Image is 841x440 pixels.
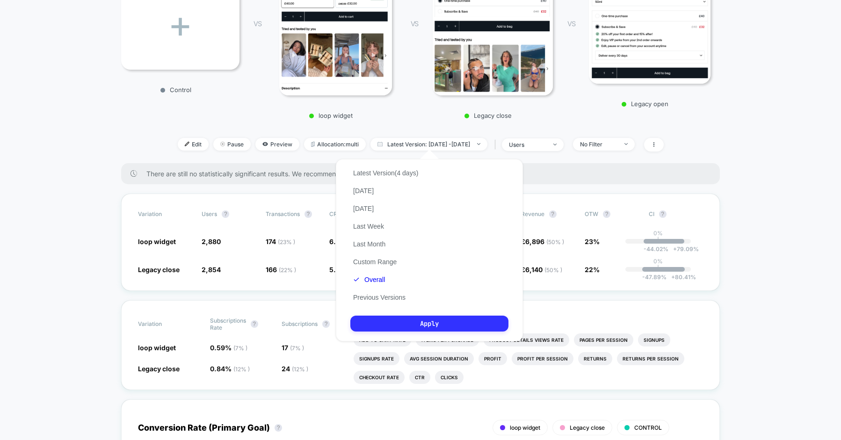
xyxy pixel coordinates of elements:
[585,238,600,245] span: 23%
[279,267,296,274] span: ( 22 % )
[570,424,605,431] span: Legacy close
[350,222,387,231] button: Last Week
[185,142,189,146] img: edit
[350,240,388,248] button: Last Month
[270,112,392,119] p: loop widget
[553,144,557,145] img: end
[304,210,312,218] button: ?
[521,266,562,274] span: £
[254,20,261,28] span: VS
[580,141,617,148] div: No Filter
[292,366,308,373] span: ( 12 % )
[266,238,295,245] span: 174
[409,371,430,384] li: Ctr
[510,424,540,431] span: loop widget
[220,142,225,146] img: end
[404,352,474,365] li: Avg Session Duration
[673,245,677,252] span: +
[657,237,659,244] p: |
[624,143,628,145] img: end
[428,112,549,119] p: Legacy close
[525,266,562,274] span: 6,140
[549,210,557,218] button: ?
[544,267,562,274] span: ( 50 % )
[202,238,221,245] span: 2,880
[509,141,546,148] div: users
[567,20,575,28] span: VS
[275,424,282,432] button: ?
[435,371,464,384] li: Clicks
[350,204,377,213] button: [DATE]
[671,274,675,281] span: +
[304,138,366,151] span: Allocation: multi
[354,352,399,365] li: Signups Rate
[278,238,295,245] span: ( 23 % )
[638,333,670,346] li: Signups
[477,143,480,145] img: end
[282,320,318,327] span: Subscriptions
[642,274,667,281] span: -47.89 %
[138,210,189,218] span: Variation
[138,344,176,352] span: loop widget
[585,266,600,274] span: 22%
[233,345,247,352] span: ( 7 % )
[525,238,564,245] span: 6,896
[350,187,377,195] button: [DATE]
[354,371,405,384] li: Checkout Rate
[222,210,229,218] button: ?
[653,230,663,237] p: 0%
[512,352,573,365] li: Profit Per Session
[350,316,508,332] button: Apply
[146,170,701,178] span: There are still no statistically significant results. We recommend waiting a few more days
[210,344,247,352] span: 0.59 %
[411,20,418,28] span: VS
[210,365,250,373] span: 0.84 %
[492,138,502,151] span: |
[290,345,304,352] span: ( 7 % )
[659,210,667,218] button: ?
[370,138,487,151] span: Latest Version: [DATE] - [DATE]
[202,210,217,217] span: users
[546,238,564,245] span: ( 50 % )
[584,100,706,108] p: Legacy open
[585,210,636,218] span: OTW
[138,365,180,373] span: Legacy close
[603,210,610,218] button: ?
[202,266,221,274] span: 2,854
[311,142,315,147] img: rebalance
[210,317,246,331] span: Subscriptions Rate
[350,258,399,266] button: Custom Range
[578,352,612,365] li: Returns
[521,238,564,245] span: £
[116,86,235,94] p: Control
[255,138,299,151] span: Preview
[350,275,388,284] button: Overall
[617,352,684,365] li: Returns Per Session
[233,366,250,373] span: ( 12 % )
[251,320,258,328] button: ?
[322,320,330,328] button: ?
[653,258,663,265] p: 0%
[350,169,421,177] button: Latest Version(4 days)
[668,245,699,252] span: 79.09 %
[138,266,180,274] span: Legacy close
[377,142,383,146] img: calendar
[282,365,308,373] span: 24
[649,210,700,218] span: CI
[574,333,633,346] li: Pages Per Session
[478,352,507,365] li: Profit
[138,317,189,331] span: Variation
[266,266,296,274] span: 166
[634,424,662,431] span: CONTROL
[178,138,209,151] span: Edit
[657,265,659,272] p: |
[350,293,408,302] button: Previous Versions
[644,245,668,252] span: -44.02 %
[266,210,300,217] span: Transactions
[282,344,304,352] span: 17
[667,274,696,281] span: 80.41 %
[213,138,251,151] span: Pause
[521,210,544,217] span: Revenue
[138,238,176,245] span: loop widget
